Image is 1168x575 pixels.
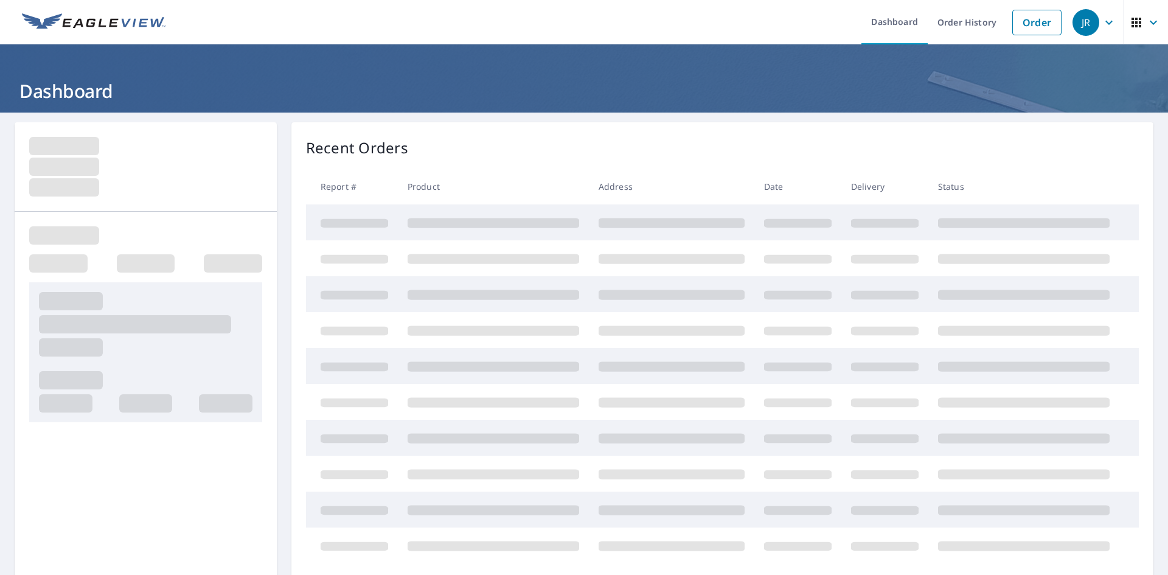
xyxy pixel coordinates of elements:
h1: Dashboard [15,78,1153,103]
p: Recent Orders [306,137,408,159]
div: JR [1072,9,1099,36]
th: Delivery [841,169,928,204]
th: Report # [306,169,398,204]
th: Address [589,169,754,204]
a: Order [1012,10,1062,35]
img: EV Logo [22,13,165,32]
th: Date [754,169,841,204]
th: Product [398,169,589,204]
th: Status [928,169,1119,204]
